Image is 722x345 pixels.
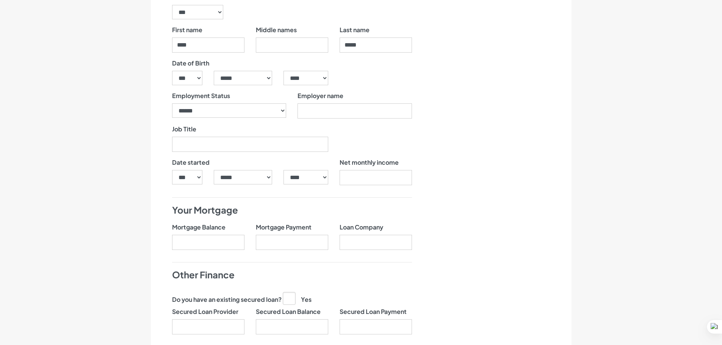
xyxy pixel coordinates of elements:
label: Job Title [172,125,196,134]
label: Yes [283,292,312,304]
label: Date of Birth [172,59,209,68]
label: First name [172,25,202,34]
label: Net monthly income [340,158,399,167]
h4: Other Finance [172,269,412,281]
label: Mortgage Balance [172,223,226,232]
label: Last name [340,25,370,34]
label: Secured Loan Payment [340,307,407,316]
label: Secured Loan Balance [256,307,321,316]
label: Mortgage Payment [256,223,312,232]
label: Secured Loan Provider [172,307,238,316]
label: Middle names [256,25,297,34]
label: Employment Status [172,91,230,100]
label: Date started [172,158,210,167]
label: Do you have an existing secured loan? [172,295,282,304]
label: Loan Company [340,223,383,232]
h4: Your Mortgage [172,204,412,217]
label: Employer name [298,91,343,100]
